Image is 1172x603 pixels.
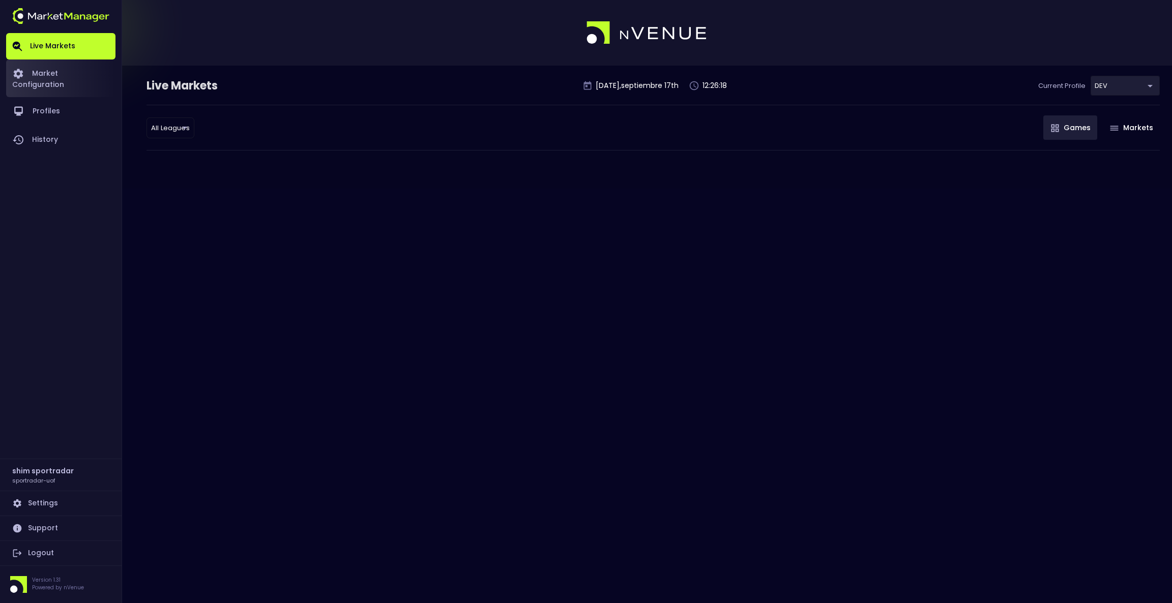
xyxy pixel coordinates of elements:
[6,59,115,97] a: Market Configuration
[1051,124,1059,132] img: gameIcon
[1102,115,1160,140] button: Markets
[1038,81,1086,91] p: Current Profile
[12,8,109,24] img: logo
[146,117,194,138] div: DEV
[1110,126,1119,131] img: gameIcon
[12,465,74,476] h2: shim sportradar
[146,78,271,94] div: Live Markets
[32,584,84,591] p: Powered by nVenue
[596,80,679,91] p: [DATE] , septiembre 17 th
[6,541,115,565] a: Logout
[6,33,115,59] a: Live Markets
[1091,76,1160,96] div: DEV
[6,516,115,540] a: Support
[6,97,115,126] a: Profiles
[12,476,55,484] h3: sportradar-uof
[6,491,115,516] a: Settings
[1043,115,1097,140] button: Games
[587,21,708,45] img: logo
[6,126,115,154] a: History
[32,576,84,584] p: Version 1.31
[702,80,727,91] p: 12:26:18
[6,576,115,593] div: Version 1.31Powered by nVenue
